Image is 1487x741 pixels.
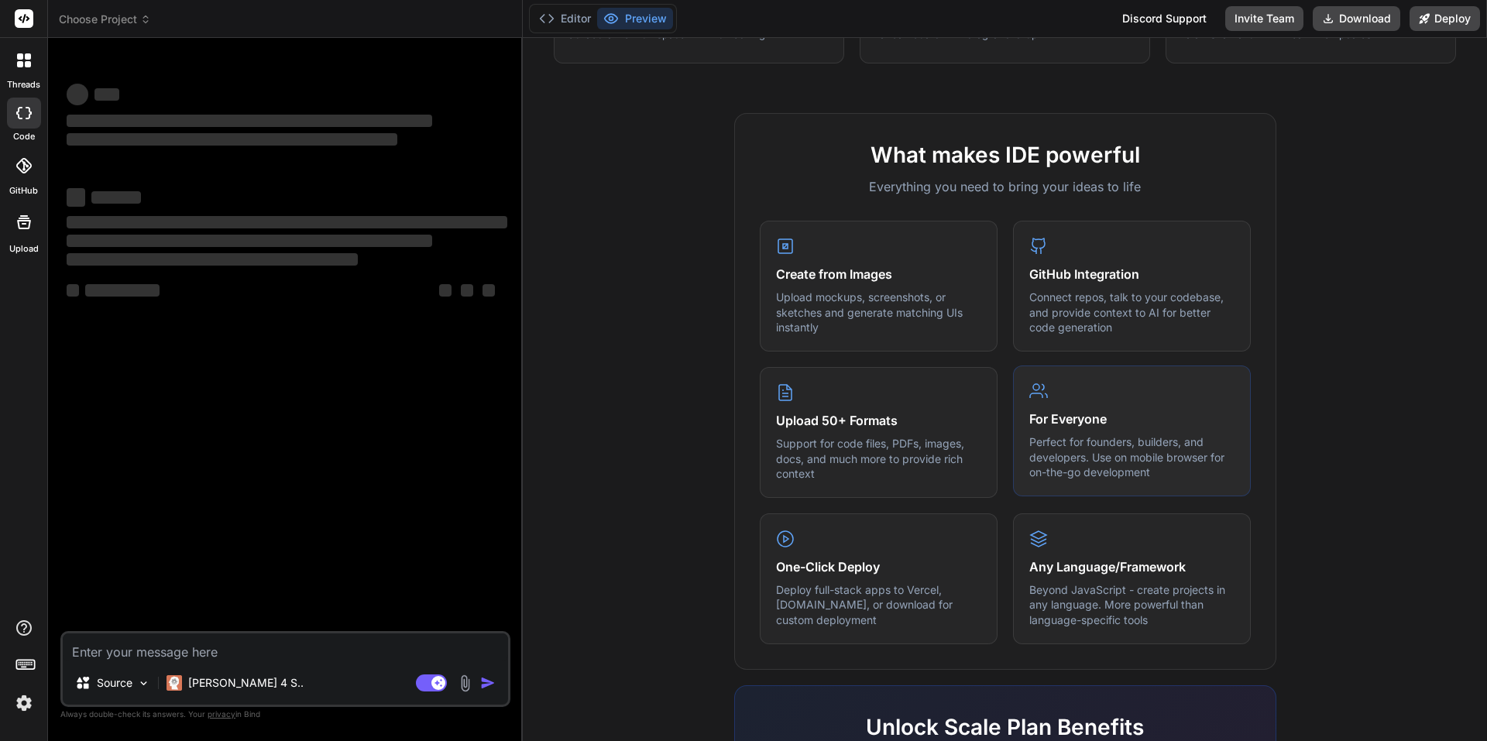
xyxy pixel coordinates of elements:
img: attachment [456,674,474,692]
label: code [13,130,35,143]
p: Perfect for founders, builders, and developers. Use on mobile browser for on-the-go development [1029,434,1235,480]
span: ‌ [439,284,452,297]
h4: One-Click Deploy [776,557,981,576]
h4: Any Language/Framework [1029,557,1235,576]
img: Pick Models [137,677,150,690]
span: ‌ [85,284,160,297]
p: Upload mockups, screenshots, or sketches and generate matching UIs instantly [776,290,981,335]
p: Connect repos, talk to your codebase, and provide context to AI for better code generation [1029,290,1235,335]
button: Download [1313,6,1400,31]
label: Upload [9,242,39,256]
span: ‌ [67,115,432,127]
img: settings [11,690,37,716]
span: ‌ [67,84,88,105]
span: ‌ [461,284,473,297]
button: Editor [533,8,597,29]
p: Deploy full-stack apps to Vercel, [DOMAIN_NAME], or download for custom deployment [776,582,981,628]
p: Source [97,675,132,691]
label: GitHub [9,184,38,197]
div: Discord Support [1113,6,1216,31]
p: Everything you need to bring your ideas to life [760,177,1251,196]
button: Preview [597,8,673,29]
span: privacy [208,709,235,719]
h4: GitHub Integration [1029,265,1235,283]
p: [PERSON_NAME] 4 S.. [188,675,304,691]
h2: What makes IDE powerful [760,139,1251,171]
span: ‌ [67,188,85,207]
button: Invite Team [1225,6,1303,31]
img: icon [480,675,496,691]
span: ‌ [67,216,507,228]
span: ‌ [67,133,397,146]
span: Choose Project [59,12,151,27]
span: ‌ [67,235,432,247]
h4: Create from Images [776,265,981,283]
p: Beyond JavaScript - create projects in any language. More powerful than language-specific tools [1029,582,1235,628]
button: Deploy [1410,6,1480,31]
span: ‌ [67,284,79,297]
p: Support for code files, PDFs, images, docs, and much more to provide rich context [776,436,981,482]
span: ‌ [67,253,358,266]
h4: For Everyone [1029,410,1235,428]
label: threads [7,78,40,91]
p: Always double-check its answers. Your in Bind [60,707,510,722]
span: ‌ [91,191,141,204]
h4: Upload 50+ Formats [776,411,981,430]
img: Claude 4 Sonnet [167,675,182,691]
span: ‌ [483,284,495,297]
span: ‌ [94,88,119,101]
